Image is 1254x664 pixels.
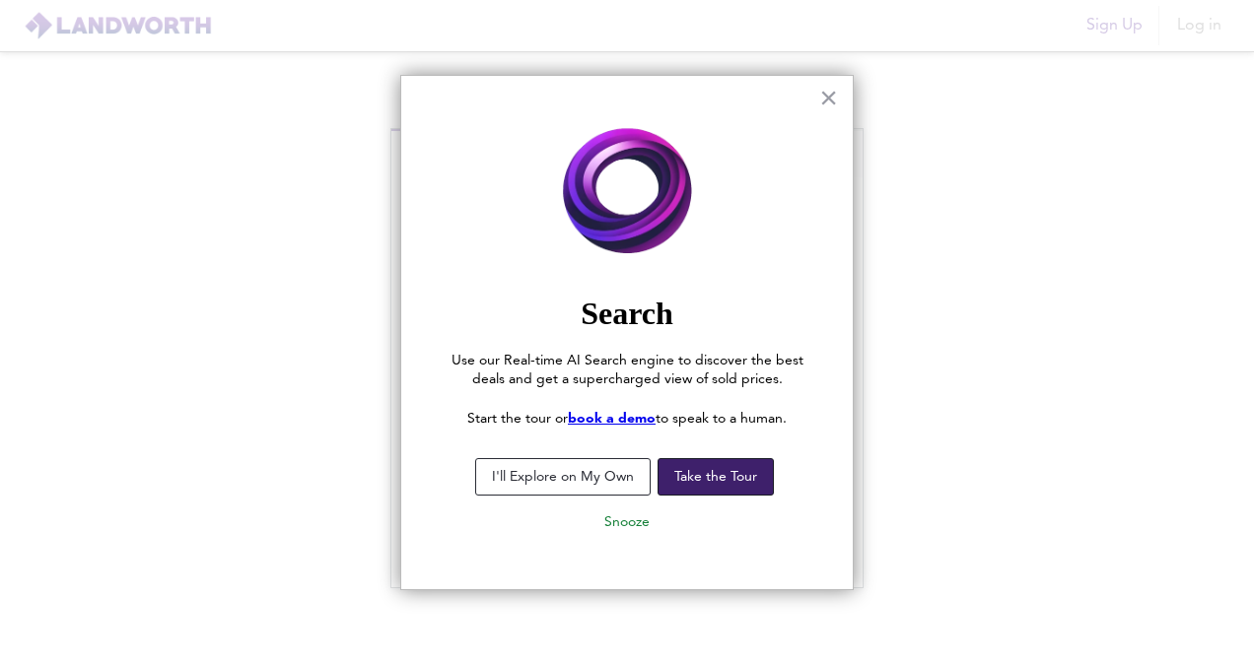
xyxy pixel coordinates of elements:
[467,412,568,426] span: Start the tour or
[656,412,787,426] span: to speak to a human.
[475,458,651,496] button: I'll Explore on My Own
[589,504,665,540] button: Snooze
[658,458,774,496] button: Take the Tour
[441,352,813,390] p: Use our Real-time AI Search engine to discover the best deals and get a supercharged view of sold...
[441,295,813,332] h2: Search
[819,82,838,113] button: Close
[441,115,814,270] img: Employee Photo
[568,412,656,426] a: book a demo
